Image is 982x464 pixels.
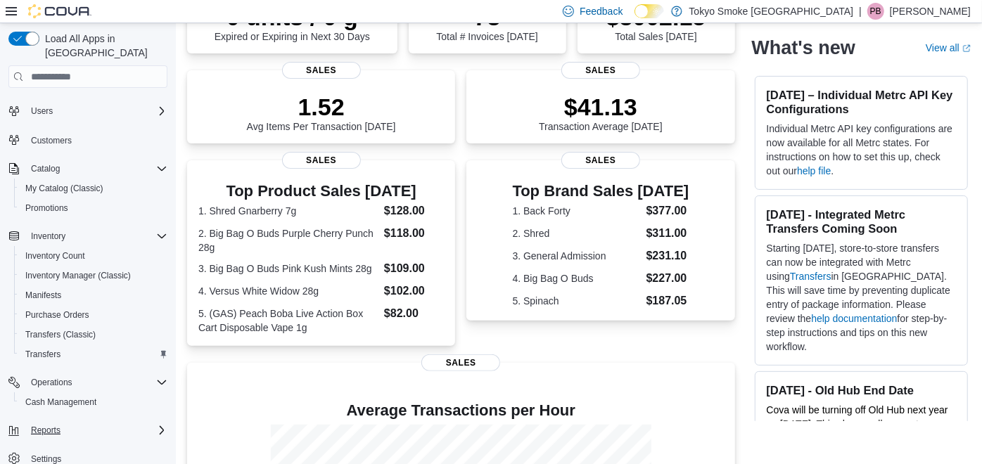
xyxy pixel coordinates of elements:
[14,392,173,412] button: Cash Management
[25,290,61,301] span: Manifests
[580,4,623,18] span: Feedback
[689,3,854,20] p: Tokyo Smoke [GEOGRAPHIC_DATA]
[25,349,60,360] span: Transfers
[384,283,444,299] dd: $102.00
[20,247,91,264] a: Inventory Count
[25,422,167,439] span: Reports
[561,62,640,79] span: Sales
[797,165,831,176] a: help file
[14,198,173,218] button: Promotions
[14,266,173,285] button: Inventory Manager (Classic)
[198,262,378,276] dt: 3. Big Bag O Buds Pink Kush Mints 28g
[767,88,956,116] h3: [DATE] – Individual Metrc API Key Configurations
[513,294,641,308] dt: 5. Spinach
[20,394,167,411] span: Cash Management
[198,226,378,254] dt: 2. Big Bag O Buds Purple Cherry Punch 28g
[198,204,378,218] dt: 1. Shred Gnarberry 7g
[767,207,956,236] h3: [DATE] - Integrated Metrc Transfers Coming Soon
[25,228,167,245] span: Inventory
[247,93,396,121] p: 1.52
[28,4,91,18] img: Cova
[25,202,68,214] span: Promotions
[31,135,72,146] span: Customers
[25,228,71,245] button: Inventory
[752,37,855,59] h2: What's new
[926,42,971,53] a: View allExternal link
[513,226,641,240] dt: 2. Shred
[421,354,500,371] span: Sales
[25,103,167,120] span: Users
[646,225,689,242] dd: $311.00
[25,309,89,321] span: Purchase Orders
[14,179,173,198] button: My Catalog (Classic)
[20,180,109,197] a: My Catalog (Classic)
[20,247,167,264] span: Inventory Count
[25,131,167,148] span: Customers
[20,267,136,284] a: Inventory Manager (Classic)
[646,202,689,219] dd: $377.00
[25,329,96,340] span: Transfers (Classic)
[962,44,971,53] svg: External link
[25,250,85,262] span: Inventory Count
[3,159,173,179] button: Catalog
[25,183,103,194] span: My Catalog (Classic)
[20,287,67,304] a: Manifests
[890,3,971,20] p: [PERSON_NAME]
[20,394,102,411] a: Cash Management
[25,132,77,149] a: Customers
[20,346,66,363] a: Transfers
[513,271,641,285] dt: 4. Big Bag O Buds
[198,183,444,200] h3: Top Product Sales [DATE]
[282,62,361,79] span: Sales
[31,425,60,436] span: Reports
[646,247,689,264] dd: $231.10
[384,305,444,322] dd: $82.00
[20,200,167,217] span: Promotions
[25,160,167,177] span: Catalog
[20,267,167,284] span: Inventory Manager (Classic)
[25,374,167,391] span: Operations
[198,284,378,298] dt: 4. Versus White Widow 28g
[31,231,65,242] span: Inventory
[859,3,862,20] p: |
[282,152,361,169] span: Sales
[646,270,689,287] dd: $227.00
[3,420,173,440] button: Reports
[513,249,641,263] dt: 3. General Admission
[25,422,66,439] button: Reports
[14,325,173,344] button: Transfers (Classic)
[3,373,173,392] button: Operations
[513,204,641,218] dt: 1. Back Forty
[20,287,167,304] span: Manifests
[790,271,831,282] a: Transfers
[25,270,131,281] span: Inventory Manager (Classic)
[20,326,167,343] span: Transfers (Classic)
[20,307,167,323] span: Purchase Orders
[384,202,444,219] dd: $128.00
[20,307,95,323] a: Purchase Orders
[31,105,53,117] span: Users
[198,307,378,335] dt: 5. (GAS) Peach Boba Live Action Box Cart Disposable Vape 1g
[25,397,96,408] span: Cash Management
[31,377,72,388] span: Operations
[3,101,173,121] button: Users
[767,241,956,354] p: Starting [DATE], store-to-store transfers can now be integrated with Metrc using in [GEOGRAPHIC_D...
[767,122,956,178] p: Individual Metrc API key configurations are now available for all Metrc states. For instructions ...
[646,292,689,309] dd: $187.05
[20,200,74,217] a: Promotions
[767,383,956,397] h3: [DATE] - Old Hub End Date
[14,246,173,266] button: Inventory Count
[811,313,897,324] a: help documentation
[31,163,60,174] span: Catalog
[20,180,167,197] span: My Catalog (Classic)
[20,326,101,343] a: Transfers (Classic)
[635,18,635,19] span: Dark Mode
[14,305,173,325] button: Purchase Orders
[867,3,884,20] div: Parker Bateman
[20,346,167,363] span: Transfers
[14,344,173,364] button: Transfers
[870,3,881,20] span: PB
[14,285,173,305] button: Manifests
[539,93,663,132] div: Transaction Average [DATE]
[39,32,167,60] span: Load All Apps in [GEOGRAPHIC_DATA]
